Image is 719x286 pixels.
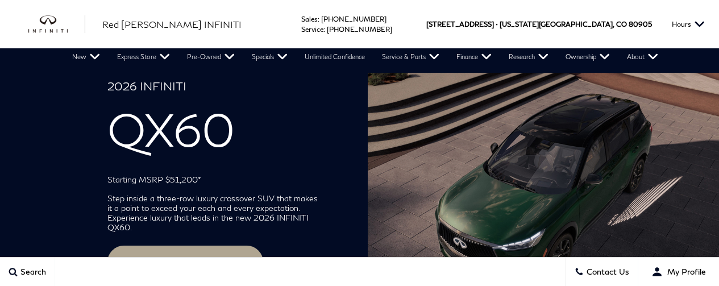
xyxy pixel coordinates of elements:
img: INFINITI [28,15,85,34]
a: [PHONE_NUMBER] [321,15,386,23]
span: Contact Us [584,267,629,277]
span: Sales [301,15,318,23]
a: Research [500,48,557,65]
nav: Main Navigation [64,48,667,65]
span: Service [301,25,323,34]
p: Step inside a three-row luxury crossover SUV that makes it a point to exceed your each and every ... [107,193,324,232]
p: Starting MSRP $51,200* [107,175,324,184]
a: Red [PERSON_NAME] INFINITI [102,18,242,31]
a: Service & Parts [373,48,448,65]
span: Search [18,267,46,277]
a: About [618,48,667,65]
a: Pre-Owned [178,48,243,65]
span: : [318,15,319,23]
button: user-profile-menu [638,258,719,286]
h1: QX60 [107,79,324,165]
a: Specials [243,48,296,65]
a: Ownership [557,48,618,65]
a: Finance [448,48,500,65]
span: My Profile [663,267,706,277]
a: Express Store [109,48,178,65]
span: 2026 INFINITI [107,79,324,102]
a: infiniti [28,15,85,34]
a: New [64,48,109,65]
span: : [323,25,325,34]
span: Red [PERSON_NAME] INFINITI [102,19,242,30]
a: View QX60 Inventory [107,246,263,279]
a: Unlimited Confidence [296,48,373,65]
a: [STREET_ADDRESS] • [US_STATE][GEOGRAPHIC_DATA], CO 80905 [426,20,652,28]
a: [PHONE_NUMBER] [327,25,392,34]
